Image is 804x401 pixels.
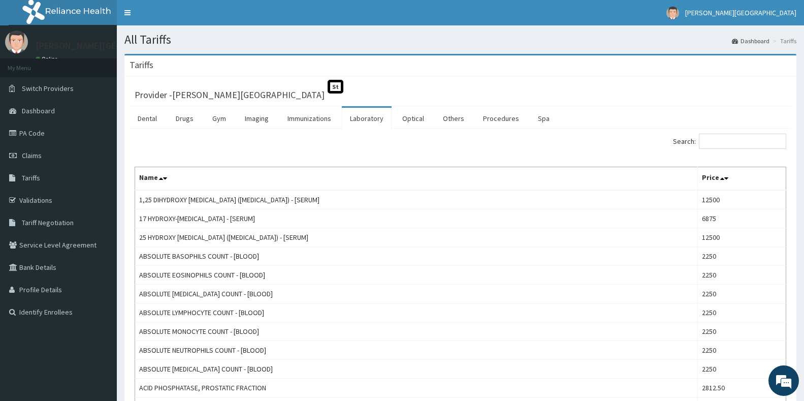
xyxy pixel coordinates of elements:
[697,228,786,247] td: 12500
[697,379,786,397] td: 2812.50
[697,190,786,209] td: 12500
[697,360,786,379] td: 2250
[135,379,698,397] td: ACID PHOSPHATASE, PROSTATIC FRACTION
[53,57,171,70] div: Chat with us now
[5,30,28,53] img: User Image
[435,108,472,129] a: Others
[673,134,786,149] label: Search:
[135,209,698,228] td: 17 HYDROXY-[MEDICAL_DATA] - [SERUM]
[135,90,325,100] h3: Provider - [PERSON_NAME][GEOGRAPHIC_DATA]
[697,285,786,303] td: 2250
[237,108,277,129] a: Imaging
[732,37,769,45] a: Dashboard
[135,360,698,379] td: ABSOLUTE [MEDICAL_DATA] COUNT - [BLOOD]
[770,37,796,45] li: Tariffs
[685,8,796,17] span: [PERSON_NAME][GEOGRAPHIC_DATA]
[135,341,698,360] td: ABSOLUTE NEUTROPHILS COUNT - [BLOOD]
[666,7,679,19] img: User Image
[124,33,796,46] h1: All Tariffs
[135,285,698,303] td: ABSOLUTE [MEDICAL_DATA] COUNT - [BLOOD]
[697,303,786,322] td: 2250
[167,5,191,29] div: Minimize live chat window
[135,266,698,285] td: ABSOLUTE EOSINOPHILS COUNT - [BLOOD]
[394,108,432,129] a: Optical
[697,167,786,191] th: Price
[279,108,339,129] a: Immunizations
[204,108,234,129] a: Gym
[59,128,140,231] span: We're online!
[36,55,60,63] a: Online
[135,322,698,341] td: ABSOLUTE MONOCYTE COUNT - [BLOOD]
[130,60,153,70] h3: Tariffs
[530,108,558,129] a: Spa
[22,151,42,160] span: Claims
[22,173,40,182] span: Tariffs
[19,51,41,76] img: d_794563401_company_1708531726252_794563401
[135,228,698,247] td: 25 HYDROXY [MEDICAL_DATA] ([MEDICAL_DATA]) - [SERUM]
[697,209,786,228] td: 6875
[697,266,786,285] td: 2250
[22,84,74,93] span: Switch Providers
[130,108,165,129] a: Dental
[22,218,74,227] span: Tariff Negotiation
[697,341,786,360] td: 2250
[168,108,202,129] a: Drugs
[135,247,698,266] td: ABSOLUTE BASOPHILS COUNT - [BLOOD]
[135,190,698,209] td: 1,25 DIHYDROXY [MEDICAL_DATA] ([MEDICAL_DATA]) - [SERUM]
[697,322,786,341] td: 2250
[475,108,527,129] a: Procedures
[135,167,698,191] th: Name
[135,303,698,322] td: ABSOLUTE LYMPHOCYTE COUNT - [BLOOD]
[697,247,786,266] td: 2250
[328,80,343,94] span: St
[5,277,194,313] textarea: Type your message and hit 'Enter'
[22,106,55,115] span: Dashboard
[342,108,392,129] a: Laboratory
[699,134,786,149] input: Search:
[36,41,186,50] p: [PERSON_NAME][GEOGRAPHIC_DATA]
